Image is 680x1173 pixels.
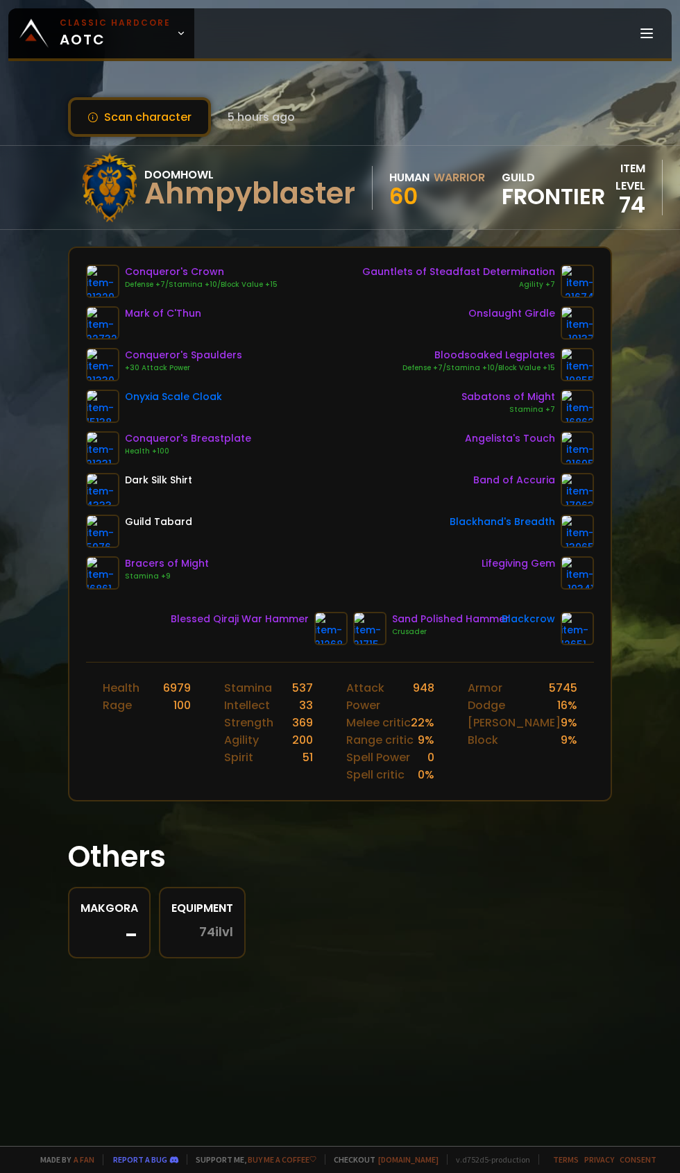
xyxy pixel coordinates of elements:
[620,1154,656,1165] a: Consent
[553,1154,579,1165] a: Terms
[418,766,434,783] div: 0 %
[86,515,119,548] img: item-5976
[325,1154,439,1165] span: Checkout
[468,697,505,714] div: Dodge
[561,556,594,590] img: item-19341
[561,265,594,298] img: item-21674
[80,925,138,946] div: -
[103,697,132,714] div: Rage
[125,431,251,446] div: Conqueror's Breastplate
[402,348,555,363] div: Bloodsoaked Legplates
[450,515,555,529] div: Blackhand's Breadth
[389,169,430,186] div: Human
[68,887,151,958] a: Makgora-
[353,612,386,645] img: item-21715
[125,446,251,457] div: Health +100
[561,390,594,423] img: item-16862
[346,766,405,783] div: Spell critic
[113,1154,167,1165] a: Report a bug
[461,390,555,404] div: Sabatons of Might
[413,679,434,714] div: 948
[561,515,594,548] img: item-13965
[68,97,211,137] button: Scan character
[199,925,233,939] span: 74 ilvl
[125,390,222,404] div: Onyxia Scale Cloak
[74,1154,94,1165] a: a fan
[224,749,253,766] div: Spirit
[468,679,502,697] div: Armor
[605,194,645,215] div: 74
[561,431,594,465] img: item-21695
[402,363,555,374] div: Defense +7/Stamina +10/Block Value +15
[86,306,119,340] img: item-22732
[159,887,246,958] a: Equipment74ilvl
[465,431,555,446] div: Angelista's Touch
[561,473,594,506] img: item-17063
[248,1154,316,1165] a: Buy me a coffee
[378,1154,439,1165] a: [DOMAIN_NAME]
[144,183,355,204] div: Ahmpyblaster
[32,1154,94,1165] span: Made by
[468,306,555,321] div: Onslaught Girdle
[362,265,555,279] div: Gauntlets of Steadfast Determination
[125,348,242,363] div: Conqueror's Spaulders
[125,265,278,279] div: Conqueror's Crown
[125,363,242,374] div: +30 Attack Power
[584,1154,614,1165] a: Privacy
[461,404,555,415] div: Stamina +7
[549,679,577,697] div: 5745
[125,473,192,488] div: Dark Silk Shirt
[502,169,605,207] div: guild
[125,571,209,582] div: Stamina +9
[346,679,413,714] div: Attack Power
[447,1154,530,1165] span: v. d752d5 - production
[125,279,278,290] div: Defense +7/Stamina +10/Block Value +15
[561,714,577,731] div: 9 %
[561,612,594,645] img: item-12651
[86,348,119,381] img: item-21330
[86,265,119,298] img: item-21329
[292,714,313,731] div: 369
[292,731,313,749] div: 200
[86,473,119,506] img: item-4333
[125,556,209,571] div: Bracers of Might
[473,473,555,488] div: Band of Accuria
[362,279,555,290] div: Agility +7
[224,731,259,749] div: Agility
[144,166,355,183] div: Doomhowl
[482,556,555,571] div: Lifegiving Gem
[346,731,414,749] div: Range critic
[80,899,138,917] div: Makgora
[224,697,270,714] div: Intellect
[103,679,139,697] div: Health
[346,749,410,766] div: Spell Power
[299,697,313,714] div: 33
[86,556,119,590] img: item-16861
[228,108,295,126] span: 5 hours ago
[314,612,348,645] img: item-21268
[561,731,577,749] div: 9 %
[434,169,485,186] div: Warrior
[86,431,119,465] img: item-21331
[187,1154,316,1165] span: Support me,
[468,714,561,731] div: [PERSON_NAME]
[224,714,273,731] div: Strength
[605,160,645,194] div: item level
[60,17,171,50] span: AOTC
[561,348,594,381] img: item-19855
[468,731,498,749] div: Block
[303,749,313,766] div: 51
[557,697,577,714] div: 16 %
[346,714,411,731] div: Melee critic
[173,697,191,714] div: 100
[427,749,434,766] div: 0
[392,612,509,626] div: Sand Polished Hammer
[389,181,418,212] span: 60
[86,390,119,423] img: item-15138
[418,731,434,749] div: 9 %
[502,186,605,207] span: Frontier
[125,306,201,321] div: Mark of C'Thun
[68,835,612,879] h1: Others
[60,17,171,29] small: Classic Hardcore
[171,899,233,917] div: Equipment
